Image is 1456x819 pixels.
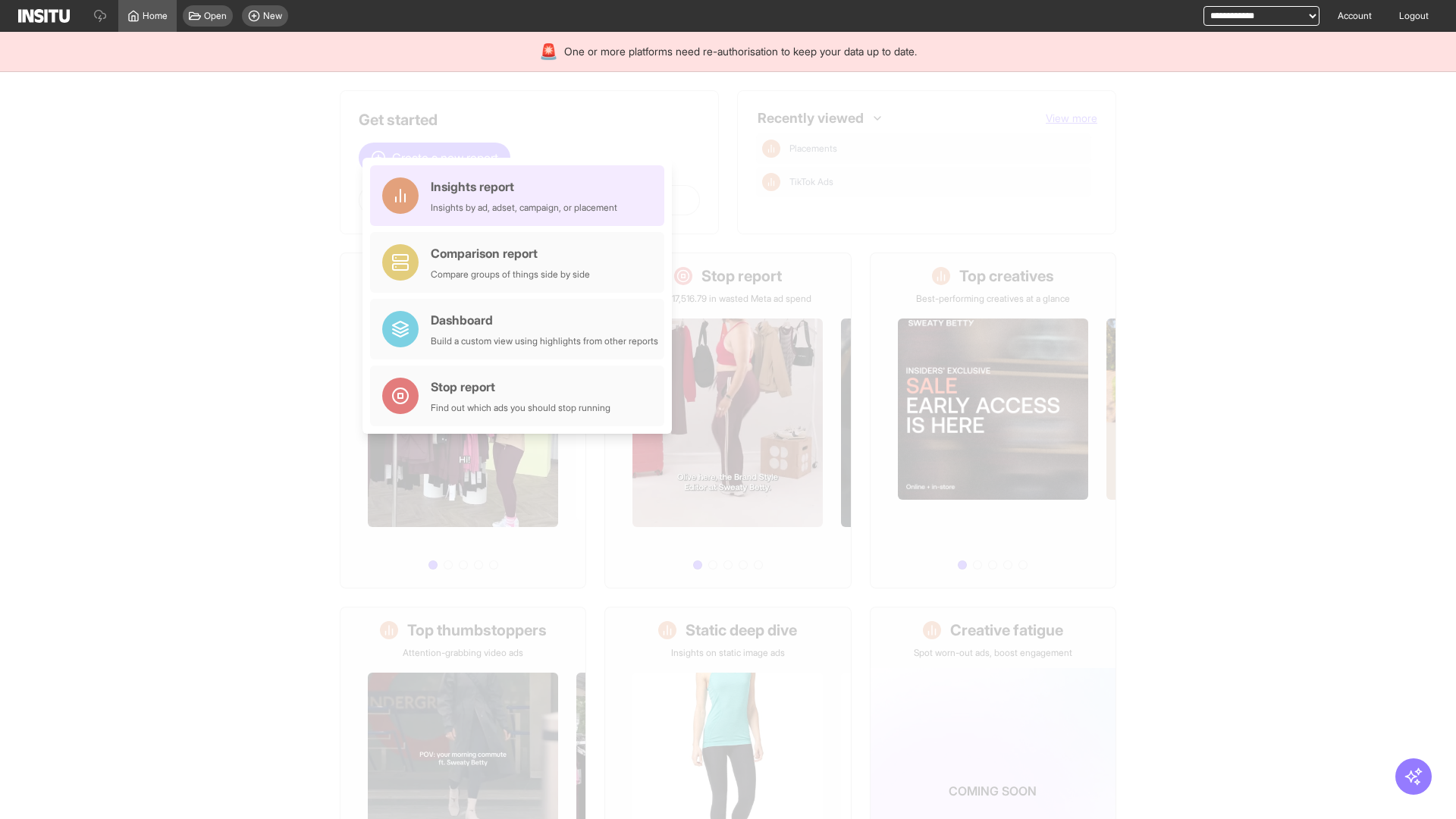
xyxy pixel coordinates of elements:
[431,335,658,347] div: Build a custom view using highlights from other reports
[431,402,610,414] div: Find out which ads you should stop running
[431,268,590,281] div: Compare groups of things side by side
[564,44,917,59] span: One or more platforms need re-authorisation to keep your data up to date.
[204,10,227,22] span: Open
[539,41,558,62] div: 🚨
[143,10,168,22] span: Home
[431,311,658,329] div: Dashboard
[431,378,610,396] div: Stop report
[263,10,282,22] span: New
[431,177,617,196] div: Insights report
[431,244,590,262] div: Comparison report
[431,202,617,214] div: Insights by ad, adset, campaign, or placement
[18,9,70,23] img: Logo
